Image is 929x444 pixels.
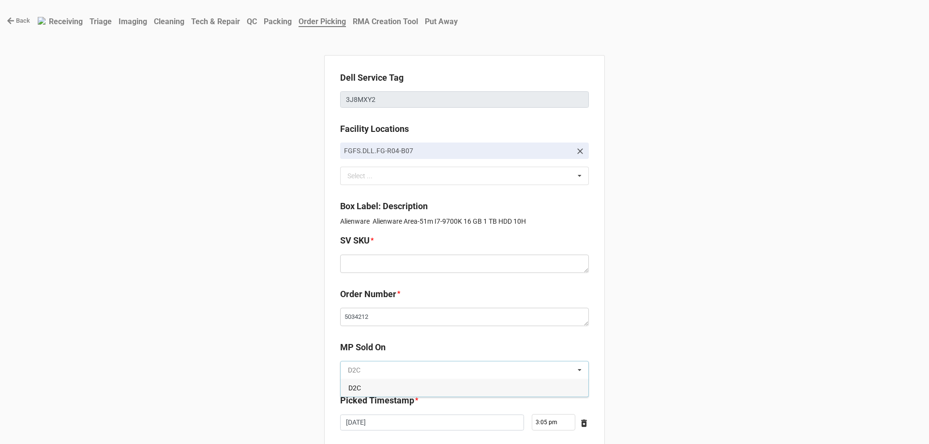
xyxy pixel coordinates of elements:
a: RMA Creation Tool [349,12,421,31]
a: Imaging [115,12,150,31]
input: Time [532,414,575,430]
img: RexiLogo.png [38,17,45,25]
label: Picked Timestamp [340,394,414,407]
div: Select ... [345,170,387,181]
b: Imaging [119,17,147,26]
b: Tech & Repair [191,17,240,26]
b: Packing [264,17,292,26]
a: QC [243,12,260,31]
label: Order Number [340,287,396,301]
label: Facility Locations [340,122,409,136]
label: SV SKU [340,234,370,247]
b: Cleaning [154,17,184,26]
p: Alienware Alienware Area-51m I7-9700K 16 GB 1 TB HDD 10H [340,216,589,226]
b: Receiving [49,17,83,26]
b: Order Picking [299,17,346,27]
a: Cleaning [150,12,188,31]
a: Tech & Repair [188,12,243,31]
a: Order Picking [295,12,349,31]
b: Triage [90,17,112,26]
a: Put Away [421,12,461,31]
p: FGFS.DLL.FG-R04-B07 [344,146,571,156]
label: MP Sold On [340,341,386,354]
input: Date [340,415,524,431]
a: Receiving [45,12,86,31]
label: Dell Service Tag [340,71,404,85]
b: Put Away [425,17,458,26]
a: Back [7,16,30,26]
span: D2C [348,384,361,392]
a: Triage [86,12,115,31]
b: QC [247,17,257,26]
a: Packing [260,12,295,31]
b: Box Label: Description [340,201,428,211]
textarea: 5034212 [340,308,589,326]
b: RMA Creation Tool [353,17,418,26]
